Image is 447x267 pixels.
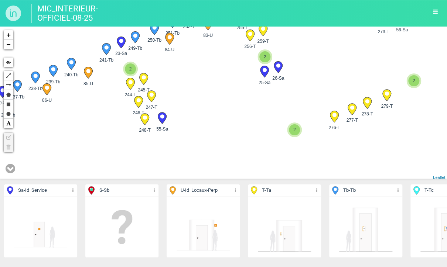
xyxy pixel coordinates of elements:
span: Tb - Tb [343,187,356,194]
span: 278-T [358,111,377,117]
span: 249-Tb [126,45,145,52]
span: 250-Tb [145,37,164,44]
span: 273-T [374,28,393,35]
a: Arrow [4,80,13,90]
a: Zoom out [4,40,13,49]
span: 245-T [134,87,153,93]
span: 2 [259,51,270,62]
img: empty.png [95,200,149,254]
a: Leaflet [433,175,445,180]
a: Polyline [4,71,13,80]
span: 241-Tb [97,57,116,63]
span: 244-T [121,91,140,98]
p: MIC_INTERIEUR-OFFICIEL-08-25 [31,4,105,23]
span: 23-Sa [112,50,131,57]
span: 246-T [129,110,148,116]
a: Text [4,119,13,128]
span: U - Id_Locaux-Perp [181,187,218,194]
span: 276-T [325,124,344,131]
span: 251-Tb [163,30,182,37]
span: T - Tc [424,187,434,194]
span: 279-T [377,103,396,110]
span: 255-T [233,24,252,31]
span: 247-T [142,104,161,111]
span: 248-T [135,127,154,133]
span: 259-T [253,38,273,45]
span: 84-U [160,46,179,53]
img: 114826134325.png [176,200,231,254]
img: 113736760203.png [13,200,68,254]
span: Sa - Id_Service [18,187,47,194]
span: 85-U [79,80,98,87]
span: 252-T [179,23,198,30]
img: 070754392477.png [257,200,312,254]
span: 2 [125,63,136,74]
span: 256-T [240,43,260,50]
span: 238-Tb [26,85,45,92]
span: 86-U [37,97,57,104]
span: T - Ta [262,187,271,194]
span: 237-Tb [8,94,27,100]
a: Circle [4,109,13,119]
span: 240-Tb [62,72,81,78]
span: 2 [408,75,419,86]
a: No layers to edit [4,133,13,142]
a: Polygon [4,90,13,100]
a: No layers to delete [4,142,13,152]
span: 239-Tb [44,79,63,85]
span: 277-T [342,117,362,124]
img: 070754392476.png [338,200,393,254]
span: 55-Sa [153,126,172,132]
span: 26-Sa [269,75,288,82]
span: 2 [289,124,300,135]
a: Rectangle [4,100,13,109]
span: S - Sb [99,187,109,194]
a: Zoom in [4,30,13,40]
span: 83-U [198,32,218,39]
span: 25-Sa [255,79,274,86]
span: 56-Sa [392,27,412,33]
